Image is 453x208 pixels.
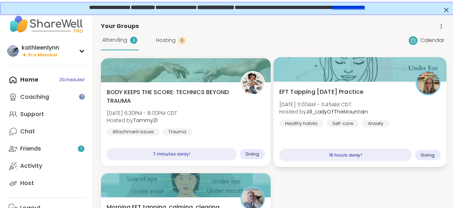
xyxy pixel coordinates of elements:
div: Healthy habits [279,120,323,127]
a: Coaching [6,88,86,106]
div: Chat [20,128,35,135]
a: Friends1 [6,140,86,157]
img: Jill_LadyOfTheMountain [416,71,439,94]
img: ShareWell Nav Logo [6,11,86,37]
span: Attending [102,36,127,44]
img: Tammy21 [241,72,264,94]
div: Host [20,179,34,187]
span: Your Groups [101,22,139,31]
div: kathleenlynn [22,44,59,52]
span: 1 [80,146,82,152]
span: Hosting [156,37,176,44]
span: Pro Member [28,52,58,58]
a: Chat [6,123,86,140]
span: Calendar [420,37,444,44]
a: Host [6,175,86,192]
div: Anxiety [362,120,390,127]
b: Jill_LadyOfTheMountain [306,108,368,115]
span: Hosted by [107,117,177,124]
div: Activity [20,162,42,170]
span: [DATE] 11:00AM - 11:45AM CDT [279,101,368,108]
span: Going [245,151,259,157]
div: 0 [178,37,186,44]
span: EFT Tapping [DATE] Practice [279,88,363,96]
a: Support [6,106,86,123]
b: Tammy21 [133,117,157,124]
div: Friends [20,145,41,153]
span: [DATE] 6:30PM - 8:00PM CDT [107,110,177,117]
div: Support [20,110,44,118]
div: Trauma [163,128,192,135]
div: 16 hours away! [279,149,412,161]
span: BODY KEEPS THE SCORE: TECHNICS BEYOND TRAUMA [107,88,232,105]
div: Attachment issues [107,128,160,135]
img: kathleenlynn [7,45,19,57]
span: Going [420,152,434,158]
a: Activity [6,157,86,175]
div: Self-care [326,120,359,127]
div: 3 [130,37,137,44]
div: Coaching [20,93,49,101]
span: Hosted by [279,108,368,115]
iframe: Spotlight [79,94,85,100]
div: 7 minutes away! [107,148,237,160]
